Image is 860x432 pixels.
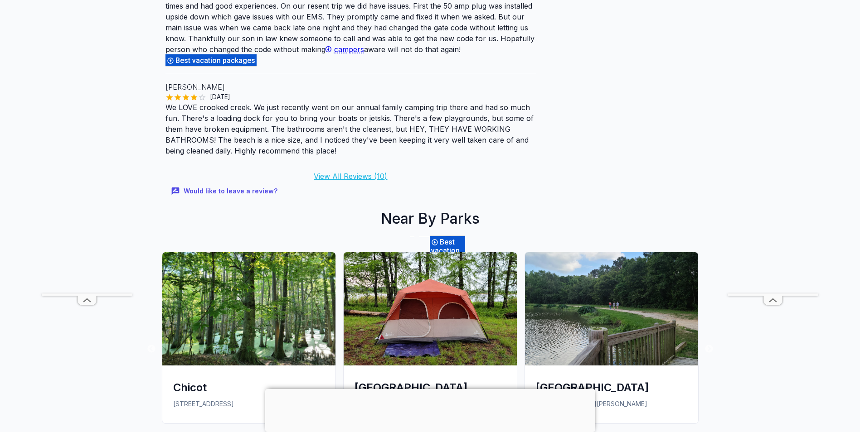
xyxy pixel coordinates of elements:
a: campers [326,45,364,54]
span: Best vacation packages [175,56,258,65]
span: [DATE] [206,92,234,101]
span: Best vacation packages [431,238,466,264]
div: Best vacation packages [165,54,257,67]
p: [PERSON_NAME] [165,82,536,92]
a: ChicotChicot[STREET_ADDRESS] [158,252,340,431]
a: Lakeview Park & Beach[GEOGRAPHIC_DATA][STREET_ADDRESS][PERSON_NAME] [521,252,702,431]
img: Lakeview Park & Beach [525,252,698,365]
button: Previous [147,345,156,354]
p: We LOVE crooked creek. We just recently went on our annual family camping trip there and had so m... [165,102,536,156]
a: View All Reviews (10) [314,172,387,181]
button: Next [705,345,714,354]
span: campers [334,45,364,54]
p: [STREET_ADDRESS] [173,399,325,409]
div: [GEOGRAPHIC_DATA] [536,380,687,395]
img: Indian Creek Rec Area [344,252,517,365]
img: Chicot [162,252,335,365]
p: [STREET_ADDRESS][PERSON_NAME] [536,399,687,409]
div: Best vacation packages [430,235,465,265]
a: Indian Creek Rec Area[GEOGRAPHIC_DATA][STREET_ADDRESS][PERSON_NAME] [340,252,521,431]
div: Chicot [173,380,325,395]
iframe: Advertisement [42,22,132,293]
iframe: Advertisement [265,389,595,430]
button: Would like to leave a review? [165,182,285,201]
h2: Near By Parks [158,208,702,230]
iframe: Advertisement [728,22,818,293]
div: [GEOGRAPHIC_DATA] [355,380,506,395]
